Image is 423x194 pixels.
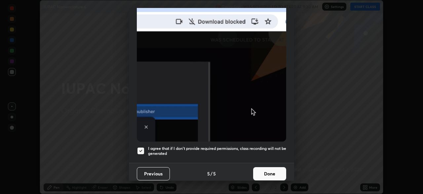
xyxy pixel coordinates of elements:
[207,170,210,177] h4: 5
[137,167,170,180] button: Previous
[213,170,216,177] h4: 5
[211,170,212,177] h4: /
[253,167,286,180] button: Done
[148,146,286,156] h5: I agree that if I don't provide required permissions, class recording will not be generated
